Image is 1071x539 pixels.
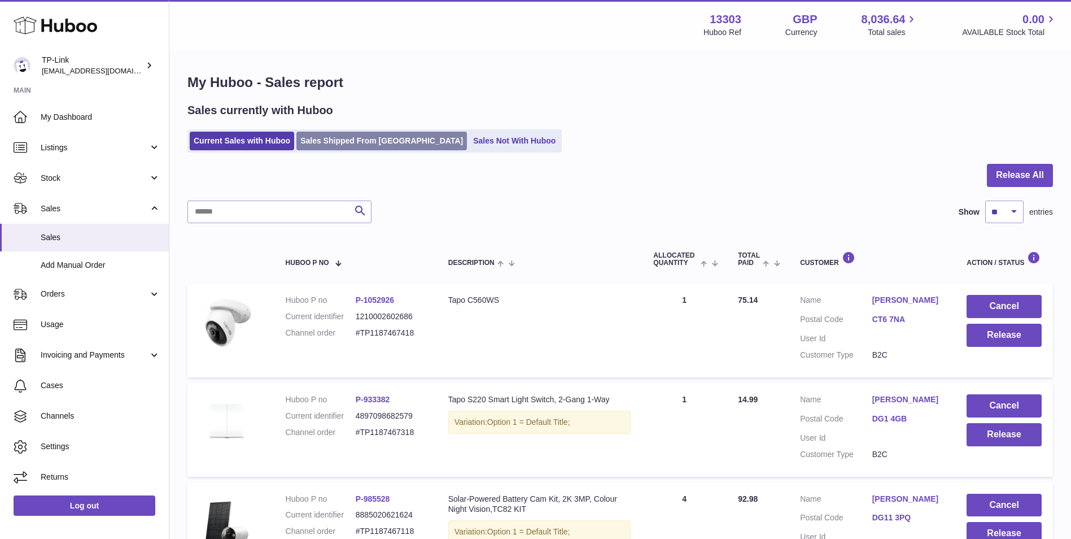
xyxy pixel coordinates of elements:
span: Description [448,259,495,267]
span: My Dashboard [41,112,160,123]
span: Huboo P no [286,259,329,267]
img: Tapo-S220_EU_-1.0-package-1000x1000_large_20220812074448t.png [199,394,255,451]
div: Currency [785,27,818,38]
span: 0.00 [1022,12,1044,27]
span: Orders [41,289,148,299]
dd: B2C [872,350,945,360]
img: internalAdmin-13303@internal.huboo.com [14,57,30,74]
span: Stock [41,173,148,184]
span: Settings [41,441,160,452]
dd: 1210002602686 [356,311,426,322]
dd: #TP1187467318 [356,427,426,438]
div: Solar-Powered Battery Cam Kit, 2K 3MP, Colour Night Vision,TC82 KIT [448,494,631,515]
dd: 8885020621624 [356,510,426,520]
dt: Huboo P no [286,494,356,505]
button: Release [967,423,1042,446]
td: 1 [642,383,727,477]
span: Total paid [738,252,760,267]
dt: Postal Code [800,414,872,427]
dt: Current identifier [286,311,356,322]
dd: 4897098682579 [356,411,426,421]
span: 14.99 [738,395,758,404]
span: Sales [41,232,160,243]
dd: #TP1187467418 [356,328,426,338]
span: Option 1 = Default Title; [487,418,570,427]
dt: Huboo P no [286,295,356,306]
dt: User Id [800,433,872,444]
span: entries [1029,207,1053,218]
dt: Name [800,394,872,408]
dt: Postal Code [800,512,872,526]
dd: B2C [872,449,945,460]
span: Listings [41,142,148,153]
a: Sales Shipped From [GEOGRAPHIC_DATA] [296,132,467,150]
a: Log out [14,495,155,516]
div: TP-Link [42,55,143,76]
button: Cancel [967,394,1042,418]
img: 1753362365.jpg [199,295,255,353]
a: P-1052926 [356,295,395,305]
a: P-933382 [356,395,390,404]
a: [PERSON_NAME] [872,494,945,505]
span: 75.14 [738,295,758,305]
a: P-985528 [356,494,390,503]
a: 8,036.64 Total sales [862,12,919,38]
dt: User Id [800,333,872,344]
dt: Channel order [286,328,356,338]
button: Cancel [967,295,1042,318]
dt: Current identifier [286,411,356,421]
a: Current Sales with Huboo [190,132,294,150]
h2: Sales currently with Huboo [187,103,333,118]
dt: Channel order [286,427,356,438]
span: Returns [41,472,160,483]
h1: My Huboo - Sales report [187,73,1053,92]
strong: 13303 [710,12,741,27]
div: Huboo Ref [703,27,741,38]
dt: Customer Type [800,449,872,460]
a: Sales Not With Huboo [469,132,559,150]
dt: Channel order [286,526,356,537]
div: Action / Status [967,251,1042,267]
a: DG11 3PQ [872,512,945,523]
a: 0.00 AVAILABLE Stock Total [962,12,1057,38]
a: [PERSON_NAME] [872,394,945,405]
span: Cases [41,380,160,391]
a: DG1 4GB [872,414,945,424]
td: 1 [642,284,727,377]
span: 92.98 [738,494,758,503]
span: Sales [41,203,148,214]
span: Total sales [868,27,918,38]
div: Tapo S220 Smart Light Switch, 2-Gang 1-Way [448,394,631,405]
dt: Huboo P no [286,394,356,405]
span: Add Manual Order [41,260,160,271]
span: Invoicing and Payments [41,350,148,360]
a: CT6 7NA [872,314,945,325]
div: Customer [800,251,944,267]
label: Show [959,207,980,218]
span: [EMAIL_ADDRESS][DOMAIN_NAME] [42,66,166,75]
div: Tapo C560WS [448,295,631,306]
span: Usage [41,319,160,330]
button: Cancel [967,494,1042,517]
dt: Postal Code [800,314,872,328]
strong: GBP [793,12,817,27]
dt: Name [800,494,872,507]
span: AVAILABLE Stock Total [962,27,1057,38]
div: Variation: [448,411,631,434]
dt: Customer Type [800,350,872,360]
span: 8,036.64 [862,12,906,27]
span: Channels [41,411,160,421]
dd: #TP1187467118 [356,526,426,537]
a: [PERSON_NAME] [872,295,945,306]
button: Release All [987,164,1053,187]
dt: Name [800,295,872,308]
dt: Current identifier [286,510,356,520]
span: Option 1 = Default Title; [487,527,570,536]
span: ALLOCATED Quantity [653,252,697,267]
button: Release [967,324,1042,347]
